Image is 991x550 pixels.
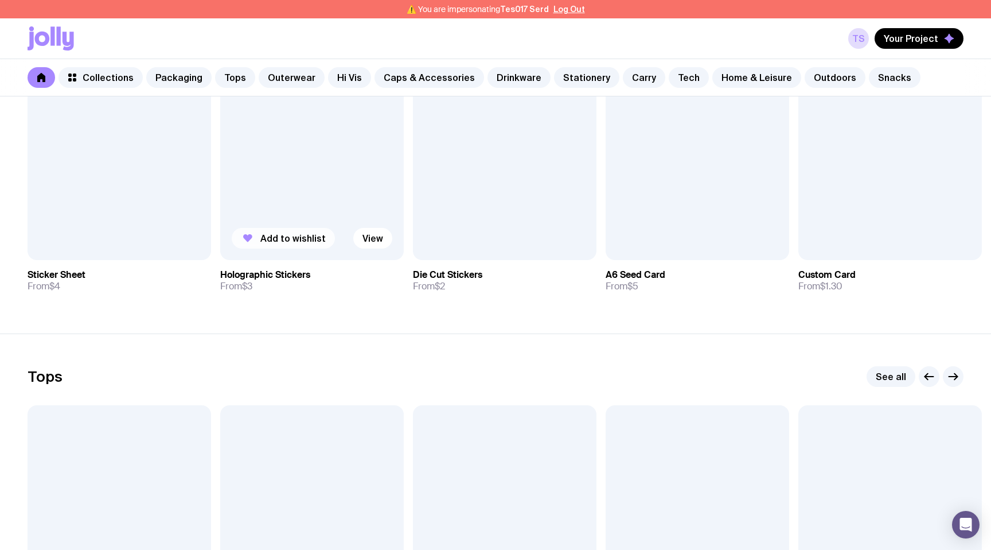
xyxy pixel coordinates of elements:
[554,67,619,88] a: Stationery
[848,28,869,49] a: TS
[623,67,665,88] a: Carry
[606,281,638,292] span: From
[413,269,482,281] h3: Die Cut Stickers
[83,72,134,83] span: Collections
[798,281,842,292] span: From
[220,269,310,281] h3: Holographic Stickers
[669,67,709,88] a: Tech
[413,281,445,292] span: From
[500,5,549,14] span: Tes017 Serd
[798,260,982,301] a: Custom CardFrom$1.30
[215,67,255,88] a: Tops
[884,33,938,44] span: Your Project
[820,280,842,292] span: $1.30
[413,260,596,301] a: Die Cut StickersFrom$2
[867,366,915,387] a: See all
[553,5,585,14] button: Log Out
[220,281,252,292] span: From
[875,28,963,49] button: Your Project
[407,5,549,14] span: ⚠️ You are impersonating
[28,269,85,281] h3: Sticker Sheet
[374,67,484,88] a: Caps & Accessories
[220,260,404,301] a: Holographic StickersFrom$3
[353,228,392,249] a: View
[627,280,638,292] span: $5
[260,233,326,244] span: Add to wishlist
[328,67,371,88] a: Hi Vis
[798,269,856,281] h3: Custom Card
[712,67,801,88] a: Home & Leisure
[435,280,445,292] span: $2
[58,67,143,88] a: Collections
[28,260,211,301] a: Sticker SheetFrom$4
[805,67,865,88] a: Outdoors
[242,280,252,292] span: $3
[606,260,789,301] a: A6 Seed CardFrom$5
[869,67,920,88] a: Snacks
[952,511,980,539] div: Open Intercom Messenger
[487,67,551,88] a: Drinkware
[146,67,212,88] a: Packaging
[28,368,63,385] h2: Tops
[606,269,665,281] h3: A6 Seed Card
[49,280,60,292] span: $4
[28,281,60,292] span: From
[259,67,325,88] a: Outerwear
[232,228,335,249] button: Add to wishlist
